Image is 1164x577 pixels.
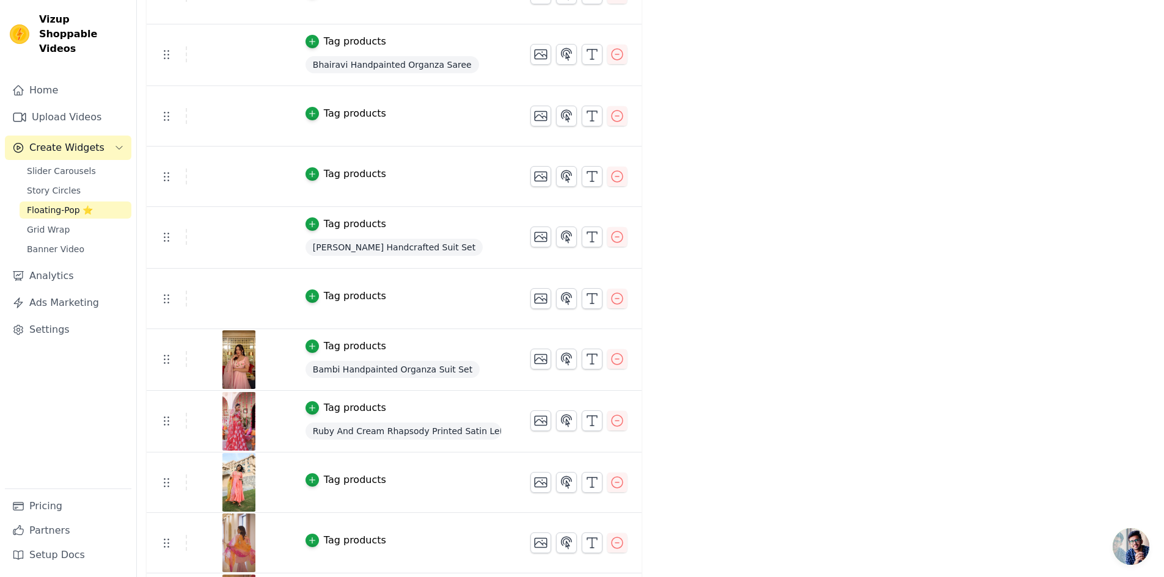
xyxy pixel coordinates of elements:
[222,453,256,512] img: vizup-images-9062.png
[27,204,93,216] span: Floating-Pop ⭐
[222,26,256,84] img: vizup-images-8fca.png
[20,162,131,180] a: Slider Carousels
[20,221,131,238] a: Grid Wrap
[27,184,81,197] span: Story Circles
[222,513,256,572] img: vizup-images-6a9b.png
[20,201,131,219] a: Floating-Pop ⭐
[222,147,256,206] img: vizup-images-f94a.png
[324,401,386,415] div: Tag products
[324,106,386,121] div: Tag products
[306,217,386,231] button: Tag products
[29,140,104,155] span: Create Widgets
[306,533,386,548] button: Tag products
[5,105,131,129] a: Upload Videos
[39,12,126,56] span: Vizup Shoppable Videos
[306,34,386,49] button: Tag products
[324,473,386,487] div: Tag products
[306,401,386,415] button: Tag products
[222,269,256,328] img: vizup-images-bb50.png
[1113,528,1149,565] a: Open chat
[222,392,256,451] img: vizup-images-ba2d.png
[530,532,551,553] button: Change Thumbnail
[306,56,479,73] span: Bhairavi Handpainted Organza Saree
[306,423,501,440] span: Ruby And Cream Rhapsody Printed Satin Lehenga Set
[530,472,551,493] button: Change Thumbnail
[530,349,551,369] button: Change Thumbnail
[306,239,483,256] span: [PERSON_NAME] Handcrafted Suit Set
[530,227,551,247] button: Change Thumbnail
[20,182,131,199] a: Story Circles
[5,78,131,103] a: Home
[324,34,386,49] div: Tag products
[324,339,386,354] div: Tag products
[10,24,29,44] img: Vizup
[27,243,84,255] span: Banner Video
[530,44,551,65] button: Change Thumbnail
[5,518,131,543] a: Partners
[324,167,386,181] div: Tag products
[27,223,70,236] span: Grid Wrap
[27,165,96,177] span: Slider Carousels
[5,264,131,288] a: Analytics
[530,410,551,431] button: Change Thumbnail
[5,136,131,160] button: Create Widgets
[222,208,256,267] img: vizup-images-049c.png
[306,167,386,181] button: Tag products
[5,291,131,315] a: Ads Marketing
[324,217,386,231] div: Tag products
[530,288,551,309] button: Change Thumbnail
[222,330,256,389] img: vizup-images-6a31.png
[222,87,256,145] img: vizup-images-b506.png
[5,494,131,518] a: Pricing
[324,533,386,548] div: Tag products
[324,289,386,303] div: Tag products
[530,106,551,126] button: Change Thumbnail
[530,166,551,187] button: Change Thumbnail
[5,318,131,342] a: Settings
[306,106,386,121] button: Tag products
[306,339,386,354] button: Tag products
[306,473,386,487] button: Tag products
[5,543,131,567] a: Setup Docs
[306,361,480,378] span: Bambi Handpainted Organza Suit Set
[20,241,131,258] a: Banner Video
[306,289,386,303] button: Tag products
